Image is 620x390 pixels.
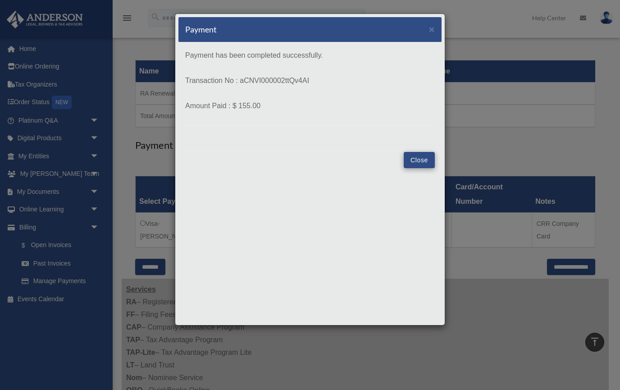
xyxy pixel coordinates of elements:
p: Transaction No : aCNVI000002ttQv4AI [185,74,435,87]
button: Close [429,24,435,34]
span: × [429,24,435,34]
p: Amount Paid : $ 155.00 [185,100,435,112]
button: Close [404,152,435,168]
h5: Payment [185,24,217,35]
p: Payment has been completed successfully. [185,49,435,62]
